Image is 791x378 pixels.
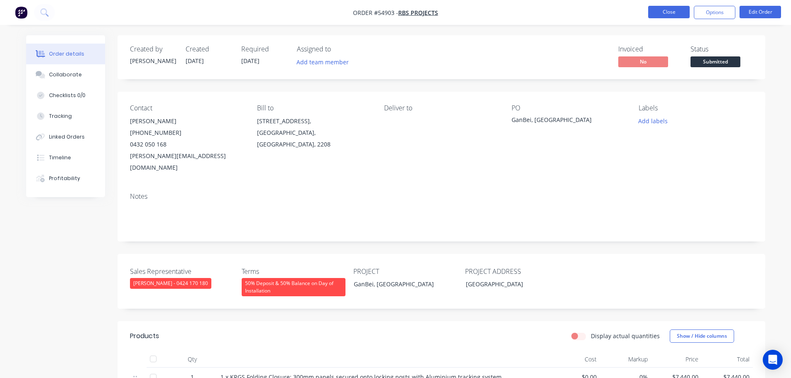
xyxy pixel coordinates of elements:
[130,139,244,150] div: 0432 050 168
[740,6,781,18] button: Edit Order
[512,104,625,112] div: PO
[512,115,615,127] div: GanBei, [GEOGRAPHIC_DATA]
[591,332,660,340] label: Display actual quantities
[26,85,105,106] button: Checklists 0/0
[26,64,105,85] button: Collaborate
[353,9,398,17] span: Order #54903 -
[49,133,85,141] div: Linked Orders
[618,56,668,67] span: No
[459,278,563,290] div: [GEOGRAPHIC_DATA]
[26,127,105,147] button: Linked Orders
[130,150,244,173] div: [PERSON_NAME][EMAIL_ADDRESS][DOMAIN_NAME]
[257,115,371,127] div: [STREET_ADDRESS],
[49,50,84,58] div: Order details
[398,9,438,17] a: RBS Projects
[49,71,82,78] div: Collaborate
[186,57,204,65] span: [DATE]
[241,45,287,53] div: Required
[49,154,71,161] div: Timeline
[691,56,740,67] span: Submitted
[15,6,27,19] img: Factory
[49,92,86,99] div: Checklists 0/0
[26,147,105,168] button: Timeline
[241,57,260,65] span: [DATE]
[634,115,672,127] button: Add labels
[130,193,753,200] div: Notes
[691,45,753,53] div: Status
[130,115,244,173] div: [PERSON_NAME][PHONE_NUMBER]0432 050 168[PERSON_NAME][EMAIL_ADDRESS][DOMAIN_NAME]
[26,168,105,189] button: Profitability
[691,56,740,69] button: Submitted
[130,278,211,289] div: [PERSON_NAME] - 0424 170 180
[297,45,380,53] div: Assigned to
[130,266,234,276] label: Sales Representative
[130,45,176,53] div: Created by
[384,104,498,112] div: Deliver to
[618,45,681,53] div: Invoiced
[651,351,702,368] div: Price
[257,104,371,112] div: Bill to
[600,351,651,368] div: Markup
[648,6,690,18] button: Close
[167,351,217,368] div: Qty
[292,56,353,68] button: Add team member
[763,350,783,370] div: Open Intercom Messenger
[639,104,752,112] div: Labels
[702,351,753,368] div: Total
[297,56,353,68] button: Add team member
[694,6,735,19] button: Options
[257,115,371,150] div: [STREET_ADDRESS],[GEOGRAPHIC_DATA], [GEOGRAPHIC_DATA], 2208
[347,278,451,290] div: GanBei, [GEOGRAPHIC_DATA]
[186,45,231,53] div: Created
[26,106,105,127] button: Tracking
[130,56,176,65] div: [PERSON_NAME]
[130,127,244,139] div: [PHONE_NUMBER]
[130,115,244,127] div: [PERSON_NAME]
[26,44,105,64] button: Order details
[242,278,345,296] div: 50% Deposit & 50% Balance on Day of Installation
[130,104,244,112] div: Contact
[49,112,72,120] div: Tracking
[257,127,371,150] div: [GEOGRAPHIC_DATA], [GEOGRAPHIC_DATA], 2208
[49,175,80,182] div: Profitability
[130,331,159,341] div: Products
[465,266,569,276] label: PROJECT ADDRESS
[549,351,600,368] div: Cost
[353,266,457,276] label: PROJECT
[670,329,734,343] button: Show / Hide columns
[242,266,345,276] label: Terms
